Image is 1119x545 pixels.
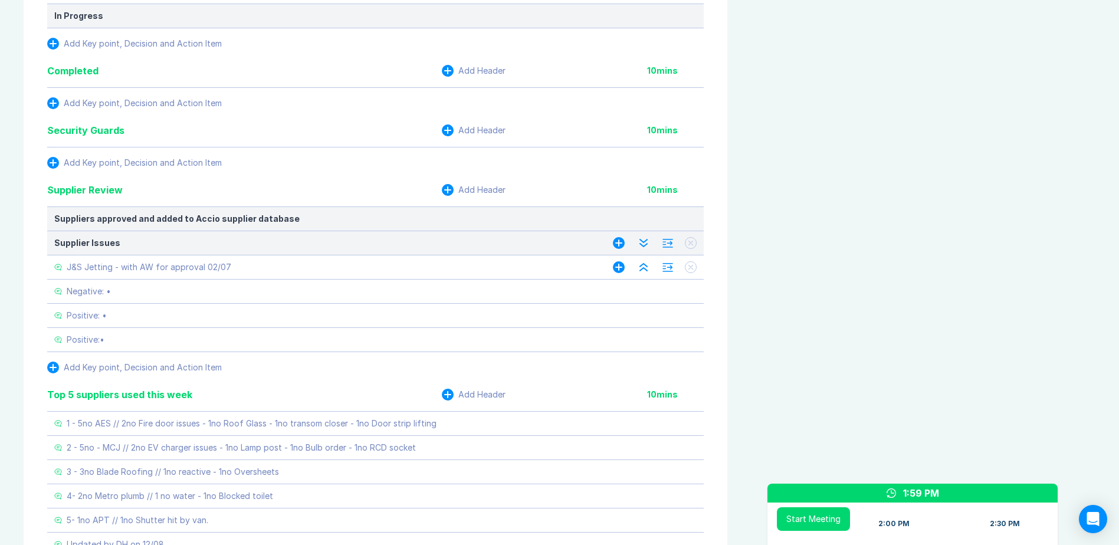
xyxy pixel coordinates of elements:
div: Add Header [458,66,506,75]
div: Negative: • [67,287,111,296]
div: 2:00 PM [878,519,910,528]
div: Add Header [458,390,506,399]
div: Positive:• [67,335,104,344]
div: Supplier Review [47,183,123,197]
div: 3 - 3no Blade Roofing // 1no reactive - 1no Oversheets [67,467,279,477]
div: Suppliers approved and added to Accio supplier database [54,214,697,224]
div: 10 mins [647,66,704,75]
button: Add Header [442,124,506,136]
div: Add Key point, Decision and Action Item [64,39,222,48]
button: Start Meeting [777,507,850,531]
button: Add Key point, Decision and Action Item [47,97,222,109]
button: Add Key point, Decision and Action Item [47,38,222,50]
div: Positive: • [67,311,107,320]
div: 10 mins [647,126,704,135]
div: 10 mins [647,390,704,399]
div: In Progress [54,11,697,21]
div: Add Key point, Decision and Action Item [64,158,222,168]
div: Add Key point, Decision and Action Item [64,99,222,108]
div: J&S Jetting - with AW for approval 02/07 [67,262,231,272]
button: Add Key point, Decision and Action Item [47,157,222,169]
div: 2 - 5no - MCJ // 2no EV charger issues - 1no Lamp post - 1no Bulb order - 1no RCD socket [67,443,416,452]
div: Supplier Issues [54,238,589,248]
div: 10 mins [647,185,704,195]
div: 2:30 PM [990,519,1020,528]
div: Security Guards [47,123,124,137]
button: Add Header [442,184,506,196]
div: Open Intercom Messenger [1079,505,1107,533]
button: Add Key point, Decision and Action Item [47,362,222,373]
div: 4- 2no Metro plumb // 1 no water - 1no Blocked toilet [67,491,273,501]
div: 1:59 PM [903,486,939,500]
div: Add Header [458,185,506,195]
button: Add Header [442,65,506,77]
button: Add Header [442,389,506,400]
div: 5- 1no APT // 1no Shutter hit by van. [67,516,208,525]
div: Completed [47,64,99,78]
div: 1 - 5no AES // 2no Fire door issues - 1no Roof Glass - 1no transom closer - 1no Door strip lifting [67,419,437,428]
div: Top 5 suppliers used this week [47,388,192,402]
div: Add Header [458,126,506,135]
div: Add Key point, Decision and Action Item [64,363,222,372]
